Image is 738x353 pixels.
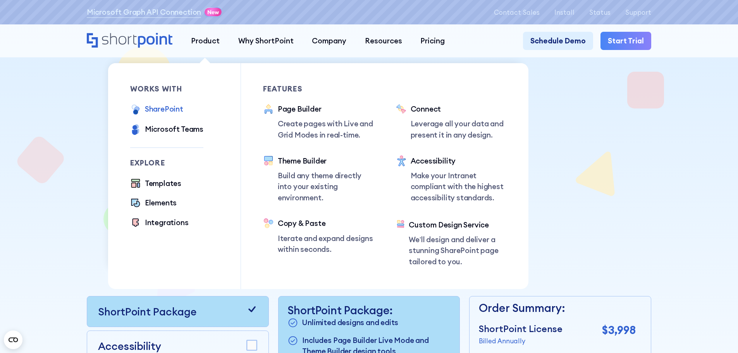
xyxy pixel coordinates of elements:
div: Page Builder [278,103,374,115]
a: Support [625,9,651,16]
a: Integrations [130,217,189,229]
a: Microsoft Teams [130,124,203,136]
div: Accessibility [411,155,507,167]
a: Contact Sales [494,9,540,16]
a: Product [182,32,229,50]
div: Company [312,35,346,46]
div: Templates [145,178,181,189]
a: AccessibilityMake your Intranet compliant with the highest accessibility standards. [396,155,507,205]
div: Why ShortPoint [238,35,294,46]
div: works with [130,85,204,93]
div: Pricing [420,35,445,46]
div: Copy & Paste [278,218,374,229]
div: Integrations [145,217,189,228]
div: Explore [130,159,204,167]
a: Install [554,9,575,16]
div: Theme Builder [278,155,374,167]
div: Features [263,85,374,93]
a: Resources [356,32,411,50]
a: Microsoft Graph API Connection [87,7,201,18]
p: ShortPoint Package: [287,304,450,317]
div: Resources [365,35,402,46]
p: Order Summary: [479,300,636,317]
p: Create pages with Live and Grid Modes in real-time. [278,118,374,140]
div: SharePoint [145,103,183,115]
button: Open CMP widget [4,331,22,349]
a: Page BuilderCreate pages with Live and Grid Modes in real-time. [263,103,374,140]
p: Build any theme directly into your existing environment. [278,170,374,203]
p: Unlimited designs and edits [302,317,398,329]
a: Why ShortPoint [229,32,303,50]
a: Pricing [411,32,454,50]
p: Leverage all your data and present it in any design. [411,118,507,140]
a: Home [87,33,172,49]
div: Elements [145,197,177,208]
a: Elements [130,197,177,210]
a: Custom Design ServiceWe’ll design and deliver a stunning SharePoint page tailored to you. [396,219,507,267]
a: Company [303,32,356,50]
a: Status [589,9,611,16]
a: SharePoint [130,103,183,116]
div: Connect [411,103,507,115]
div: Microsoft Teams [145,124,203,135]
iframe: Chat Widget [599,263,738,353]
a: Copy & PasteIterate and expand designs within seconds. [263,218,374,255]
a: Theme BuilderBuild any theme directly into your existing environment. [263,155,374,203]
a: Schedule Demo [523,32,593,50]
p: ShortPoint Package [98,304,196,319]
a: ConnectLeverage all your data and present it in any design. [396,103,507,140]
a: Start Trial [600,32,651,50]
p: Make your Intranet compliant with the highest accessibility standards. [411,170,507,203]
p: Billed Annually [479,336,563,346]
p: We’ll design and deliver a stunning SharePoint page tailored to you. [409,234,506,267]
div: Product [191,35,220,46]
div: Custom Design Service [409,219,506,231]
p: ShortPoint License [479,322,563,336]
a: Templates [130,178,181,190]
p: Iterate and expand designs within seconds. [278,233,374,255]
